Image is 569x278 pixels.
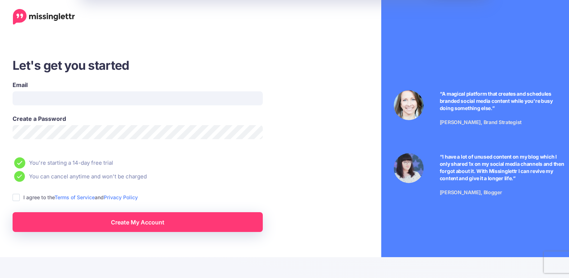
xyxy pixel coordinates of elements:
[440,189,502,195] span: [PERSON_NAME], Blogger
[13,157,315,169] li: You're starting a 14-day free trial
[394,90,424,120] img: Testimonial by Laura Stanik
[13,9,75,25] a: Home
[440,153,567,182] p: “I have a lot of unused content on my blog which I only shared 1x on my social media channels and...
[440,90,567,112] p: “A magical platform that creates and schedules branded social media content while you're busy doi...
[394,153,424,183] img: Testimonial by Jeniffer Kosche
[13,114,263,123] label: Create a Password
[440,119,522,125] span: [PERSON_NAME], Brand Strategist
[13,81,263,89] label: Email
[13,57,315,73] h3: Let's get you started
[13,171,315,182] li: You can cancel anytime and won't be charged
